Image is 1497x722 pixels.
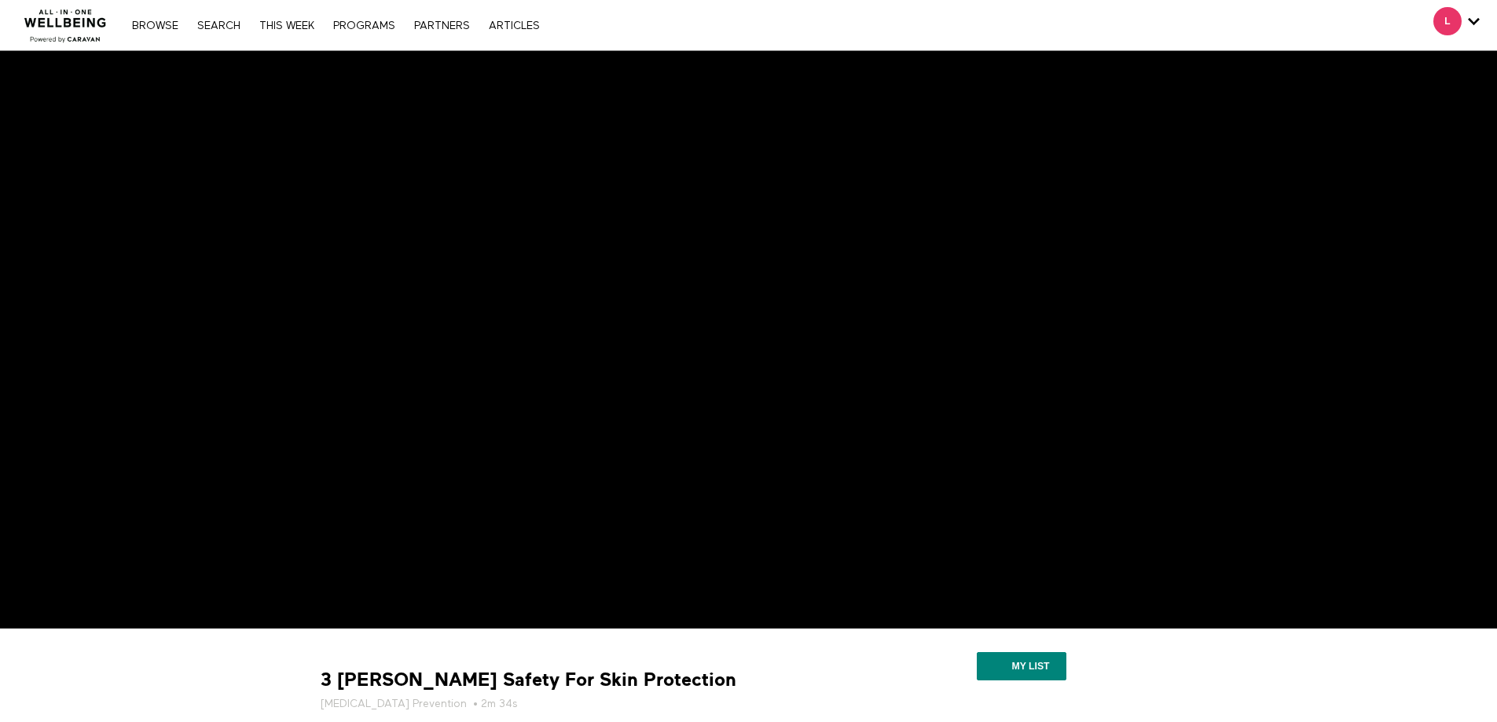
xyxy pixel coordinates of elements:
[321,696,467,712] a: [MEDICAL_DATA] Prevention
[406,20,478,31] a: PARTNERS
[124,20,186,31] a: Browse
[977,652,1066,680] button: My list
[251,20,322,31] a: THIS WEEK
[321,668,736,692] strong: 3 [PERSON_NAME] Safety For Skin Protection
[321,696,847,712] h5: • 2m 34s
[189,20,248,31] a: Search
[481,20,548,31] a: ARTICLES
[124,17,547,33] nav: Primary
[325,20,403,31] a: PROGRAMS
